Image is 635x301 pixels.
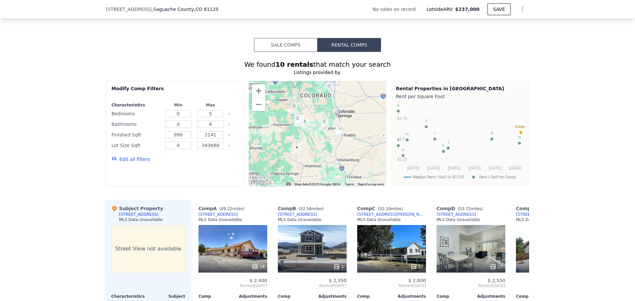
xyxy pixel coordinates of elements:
button: Edit all filters [111,156,150,163]
div: MLS Data Unavailable [119,217,163,222]
div: MLS Data Unavailable [278,217,321,222]
span: $237,000 [455,7,480,12]
text: $1.5 [397,137,405,141]
div: Bathrooms [111,120,161,129]
div: Lot Size Sqft [111,141,161,150]
div: Finished Sqft [111,130,161,139]
div: 125 Arrowhead Ct [301,118,309,129]
div: Comp E [516,205,564,212]
div: No sales on record [373,6,421,13]
div: 138 W 1st Street Unit B [297,114,304,126]
div: Comp D [437,205,486,212]
a: Open this area in Google Maps (opens a new window) [250,178,272,187]
div: 3065 Penmoor Dr [321,118,328,130]
span: , Saguache County [152,6,219,13]
button: Clear [228,113,231,115]
button: Keyboard shortcuts [286,182,291,185]
div: We found that match your search [106,60,529,69]
text: $1.25 [397,157,407,162]
button: Rental Comps [317,38,381,52]
button: Sale Comps [254,38,317,52]
div: Comp [437,294,471,299]
span: ( miles) [296,207,326,211]
span: Map data ©2025 Google, INEGI [295,182,341,186]
text: [DATE] [489,166,501,170]
button: SAVE [487,3,511,15]
div: 18 [252,263,265,270]
span: 52.56 [300,207,312,211]
button: Zoom out [252,98,265,111]
div: 519 Davidson Way Unit C [297,115,304,126]
div: 17 [410,263,423,270]
text: G [402,148,404,152]
a: Report a map error [358,182,384,186]
div: Bedrooms [111,109,161,118]
span: ( miles) [455,207,486,211]
div: 10509 Willow Ave [294,115,302,126]
text: E [397,103,400,107]
div: Characteristics [111,294,148,299]
text: [DATE] [509,166,522,170]
text: Median Rent / SqFt in 81125 [413,175,464,179]
div: Comp C [357,205,406,212]
strong: 10 rentals [275,60,313,68]
button: Clear [228,134,231,136]
div: Comp [516,294,550,299]
text: F [425,119,427,123]
span: $ 2,400 [250,278,267,283]
span: Rented [DATE] [516,283,585,288]
a: [STREET_ADDRESS] [278,212,317,217]
span: ( miles) [217,207,247,211]
svg: A chart. [396,101,525,184]
text: $1.75 [397,116,407,121]
text: A [397,138,400,142]
div: Comp A [198,205,247,212]
text: J [447,140,449,144]
div: Adjustments [312,294,347,299]
text: Subject [515,125,527,129]
div: MLS Data Unavailable [198,217,242,222]
span: Rented [DATE] [437,283,505,288]
div: Adjustments [233,294,267,299]
a: [STREET_ADDRESS] [198,212,238,217]
div: Comp [198,294,233,299]
span: 53.72 [459,207,471,211]
div: Min [163,102,193,108]
span: Rented [DATE] [198,283,267,288]
a: Terms [345,182,354,186]
button: Clear [228,144,231,147]
span: [STREET_ADDRESS] [106,6,152,13]
div: 1 [333,263,344,270]
a: [STREET_ADDRESS][PERSON_NAME] [357,212,426,217]
div: 138 E Hahns Peak Ave [335,123,342,134]
text: C [442,144,445,148]
div: MLS Data Unavailable [516,217,560,222]
text: [DATE] [448,166,460,170]
div: MLS Data Unavailable [437,217,480,222]
button: Zoom in [252,84,265,97]
span: $ 2,350 [329,278,347,283]
div: Subject Property [111,205,163,212]
div: Comp [357,294,392,299]
div: 18280 Alta Vista Dr [290,103,298,114]
button: Clear [228,123,231,126]
div: [STREET_ADDRESS] [516,212,555,217]
span: Lotside ARV [427,6,455,13]
span: ( miles) [375,207,406,211]
text: H [406,132,408,136]
div: Comp [278,294,312,299]
text: Rent / Sqft for Comp [479,175,516,179]
div: 5019 Sage St [336,125,344,136]
div: Rental Properties in [GEOGRAPHIC_DATA] [396,85,525,92]
text: B [490,131,493,135]
div: Rent per Square Foot [396,92,525,101]
div: Adjustments [471,294,505,299]
div: 750 Hoover Circle [294,115,301,127]
a: [STREET_ADDRESS] [437,212,476,217]
div: 222 E 13th St [296,114,303,126]
div: Modify Comp Filters [111,85,238,97]
span: Rented [DATE] [357,283,426,288]
div: Adjustments [392,294,426,299]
